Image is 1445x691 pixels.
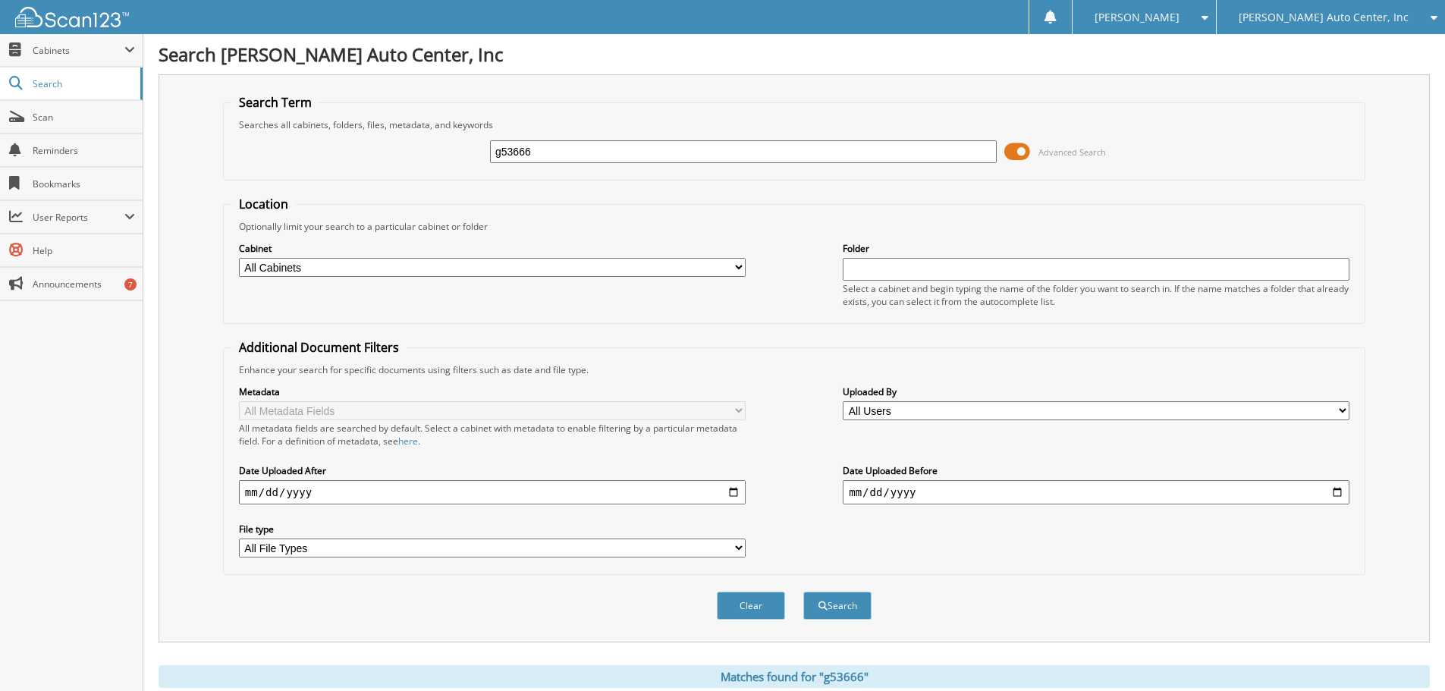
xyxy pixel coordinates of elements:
span: User Reports [33,211,124,224]
span: Reminders [33,144,135,157]
span: [PERSON_NAME] Auto Center, Inc [1239,13,1409,22]
label: Folder [843,242,1349,255]
legend: Additional Document Filters [231,339,407,356]
h1: Search [PERSON_NAME] Auto Center, Inc [159,42,1430,67]
div: 7 [124,278,137,291]
div: All metadata fields are searched by default. Select a cabinet with metadata to enable filtering b... [239,422,746,448]
a: here [398,435,418,448]
div: Enhance your search for specific documents using filters such as date and file type. [231,363,1357,376]
span: Help [33,244,135,257]
label: File type [239,523,746,536]
div: Matches found for "g53666" [159,665,1430,688]
button: Clear [717,592,785,620]
span: Bookmarks [33,177,135,190]
legend: Location [231,196,296,212]
div: Optionally limit your search to a particular cabinet or folder [231,220,1357,233]
div: Searches all cabinets, folders, files, metadata, and keywords [231,118,1357,131]
label: Cabinet [239,242,746,255]
span: Advanced Search [1038,146,1106,158]
label: Uploaded By [843,385,1349,398]
legend: Search Term [231,94,319,111]
img: scan123-logo-white.svg [15,7,129,27]
input: end [843,480,1349,504]
label: Date Uploaded Before [843,464,1349,477]
button: Search [803,592,872,620]
div: Select a cabinet and begin typing the name of the folder you want to search in. If the name match... [843,282,1349,308]
span: Search [33,77,133,90]
span: Announcements [33,278,135,291]
label: Date Uploaded After [239,464,746,477]
span: [PERSON_NAME] [1095,13,1180,22]
span: Scan [33,111,135,124]
input: start [239,480,746,504]
span: Cabinets [33,44,124,57]
label: Metadata [239,385,746,398]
